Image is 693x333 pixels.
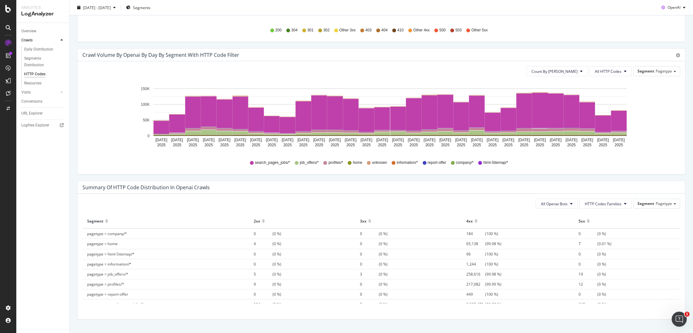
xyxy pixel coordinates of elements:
[24,55,59,68] div: Segments Distribution
[489,143,497,147] text: 2025
[87,261,131,267] span: pagetype = information/*
[425,143,434,147] text: 2025
[21,110,65,117] a: URL Explorer
[579,231,606,236] span: (0 %)
[579,271,606,277] span: (0 %)
[254,282,272,287] span: 9
[534,138,546,142] text: [DATE]
[579,271,597,277] span: 19
[439,28,446,33] span: 500
[124,3,153,13] button: Segments
[376,138,388,142] text: [DATE]
[579,251,597,257] span: 0
[483,160,508,165] span: html-Sitemap/*
[21,37,59,44] a: Crawls
[21,89,59,96] a: Visits
[87,271,128,277] span: pagetype = job_offers/*
[254,271,281,277] span: (0 %)
[360,282,379,287] span: 0
[466,261,485,267] span: 1,244
[397,28,404,33] span: 410
[579,231,597,236] span: 0
[254,302,281,307] span: (0 %)
[254,241,281,246] span: (0 %)
[457,143,465,147] text: 2025
[219,138,230,142] text: [DATE]
[21,122,49,129] div: Logfiles Explorer
[21,89,31,96] div: Visits
[275,28,282,33] span: 200
[397,160,418,165] span: information/*
[254,292,272,297] span: 0
[360,241,379,246] span: 0
[532,69,578,74] span: Count By Day
[579,261,597,267] span: 0
[579,241,611,246] span: (0.01 %)
[466,302,485,307] span: 2,597,471
[156,138,167,142] text: [DATE]
[307,28,314,33] span: 301
[502,138,514,142] text: [DATE]
[254,261,272,267] span: 0
[360,261,379,267] span: 0
[466,261,498,267] span: (100 %)
[254,241,272,246] span: 4
[466,282,501,287] span: (99.99 %)
[381,28,388,33] span: 404
[87,231,127,236] span: pagetype = company/*
[595,69,622,74] span: All HTTP Codes
[424,138,436,142] text: [DATE]
[360,251,388,257] span: (0 %)
[24,80,65,87] a: Resources
[360,271,379,277] span: 3
[466,251,498,257] span: (100 %)
[21,98,65,105] a: Conversions
[536,199,578,209] button: All Openai Bots
[87,302,144,307] span: pagetype = search_pages_jobs/*
[254,282,281,287] span: (0 %)
[360,282,388,287] span: (0 %)
[579,292,606,297] span: (0 %)
[339,28,356,33] span: Other 3xx
[466,271,501,277] span: (99.98 %)
[579,241,597,246] span: 7
[365,28,372,33] span: 403
[466,302,501,307] span: (99.98 %)
[255,160,290,165] span: search_pages_jobs/*
[346,143,355,147] text: 2025
[87,251,135,257] span: pagetype = html-Sitemap/*
[520,143,528,147] text: 2025
[566,138,578,142] text: [DATE]
[236,143,245,147] text: 2025
[254,251,281,257] span: (0 %)
[581,138,593,142] text: [DATE]
[583,143,591,147] text: 2025
[75,3,118,13] button: [DATE] - [DATE]
[466,282,485,287] span: 217,082
[362,143,371,147] text: 2025
[567,143,576,147] text: 2025
[579,199,632,209] button: HTTP Codes Families
[157,143,166,147] text: 2025
[141,102,150,107] text: 100K
[466,241,501,246] span: (99.98 %)
[615,143,623,147] text: 2025
[254,231,281,236] span: (0 %)
[441,143,450,147] text: 2025
[254,251,272,257] span: 0
[291,28,298,33] span: 304
[487,138,499,142] text: [DATE]
[378,143,386,147] text: 2025
[21,5,64,10] div: Analytics
[428,160,446,165] span: report-offer
[659,3,688,13] button: OpenAI
[24,71,65,78] a: HTTP Codes
[372,160,387,165] span: unknown
[685,312,690,317] span: 1
[455,138,467,142] text: [DATE]
[360,292,388,297] span: (0 %)
[579,302,606,307] span: (0 %)
[579,251,606,257] span: (0 %)
[267,143,276,147] text: 2025
[672,312,687,327] iframe: Intercom live chat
